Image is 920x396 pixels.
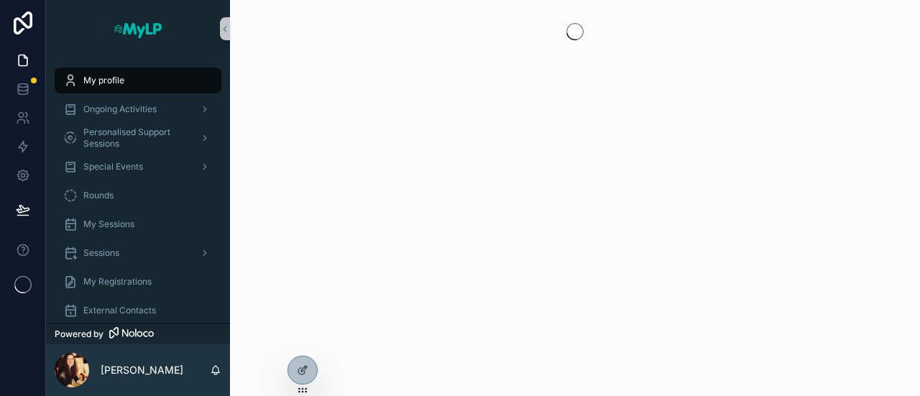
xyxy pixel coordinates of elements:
img: App logo [113,17,163,40]
span: Powered by [55,328,103,340]
a: My profile [55,68,221,93]
span: Rounds [83,190,114,201]
a: Ongoing Activities [55,96,221,122]
span: Ongoing Activities [83,103,157,115]
a: Personalised Support Sessions [55,125,221,151]
span: Personalised Support Sessions [83,126,188,149]
a: External Contacts [55,298,221,323]
p: [PERSON_NAME] [101,363,183,377]
span: Sessions [83,247,119,259]
span: External Contacts [83,305,156,316]
a: My Registrations [55,269,221,295]
a: Rounds [55,183,221,208]
a: Special Events [55,154,221,180]
span: My Registrations [83,276,152,287]
span: My profile [83,75,124,86]
a: My Sessions [55,211,221,237]
a: Sessions [55,240,221,266]
span: My Sessions [83,218,134,230]
span: Special Events [83,161,143,172]
a: Powered by [46,323,230,344]
div: scrollable content [46,57,230,323]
